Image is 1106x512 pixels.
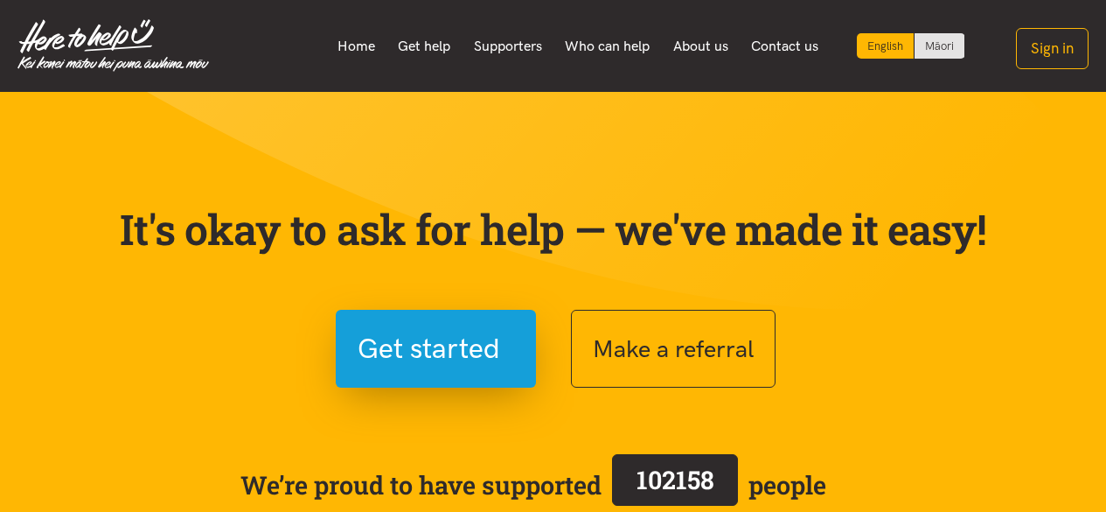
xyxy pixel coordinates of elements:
button: Sign in [1016,28,1089,69]
div: Current language [857,33,915,59]
p: It's okay to ask for help — we've made it easy! [116,204,991,255]
a: Get help [386,28,463,65]
span: 102158 [636,463,714,496]
span: Get started [358,326,500,371]
img: Home [17,19,209,72]
a: Switch to Te Reo Māori [915,33,964,59]
a: Contact us [740,28,831,65]
div: Language toggle [857,33,965,59]
a: About us [662,28,741,65]
button: Get started [336,310,536,388]
a: Home [325,28,386,65]
button: Make a referral [571,310,776,388]
a: Supporters [462,28,553,65]
a: Who can help [553,28,662,65]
